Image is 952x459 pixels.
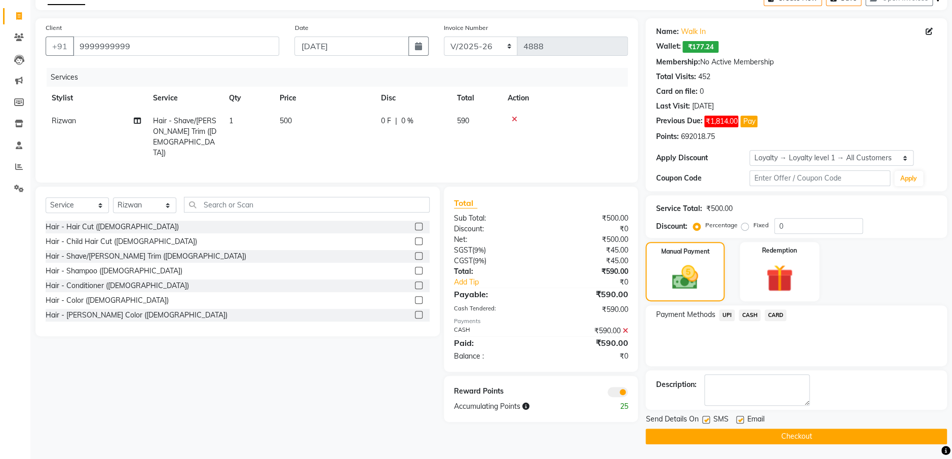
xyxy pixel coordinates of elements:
div: Coupon Code [656,173,749,184]
a: Add Tip [446,277,557,288]
div: Reward Points [446,386,541,397]
span: SMS [713,414,728,427]
div: Hair - Color ([DEMOGRAPHIC_DATA]) [46,295,169,306]
span: Total [454,198,477,208]
span: CGST [454,256,473,265]
div: Discount: [446,224,541,234]
th: Service [147,87,223,110]
span: Rizwan [52,116,76,125]
div: ₹0 [557,277,636,288]
div: Discount: [656,221,687,232]
th: Disc [375,87,451,110]
div: Net: [446,234,541,245]
div: Services [47,68,635,87]
div: Wallet: [656,41,680,53]
div: ₹590.00 [541,288,636,300]
span: 590 [457,116,469,125]
label: Percentage [705,221,737,230]
span: Email [747,414,764,427]
button: Apply [894,171,923,186]
span: Hair - Shave/[PERSON_NAME] Trim ([DEMOGRAPHIC_DATA]) [153,116,216,157]
input: Search by Name/Mobile/Email/Code [73,37,279,56]
div: Description: [656,379,696,390]
div: Payments [454,317,628,326]
div: ₹0 [541,351,636,362]
button: +91 [46,37,74,56]
div: Apply Discount [656,153,749,163]
button: Checkout [645,429,947,444]
div: ₹45.00 [541,256,636,266]
div: ₹590.00 [541,326,636,336]
div: Previous Due: [656,116,702,127]
div: Sub Total: [446,213,541,224]
span: UPI [719,309,735,321]
label: Invoice Number [444,23,488,32]
span: Send Details On [645,414,698,427]
div: No Active Membership [656,57,937,67]
div: Hair - [PERSON_NAME] Color ([DEMOGRAPHIC_DATA]) [46,310,227,321]
div: 692018.75 [680,131,714,142]
div: ( ) [446,256,541,266]
div: Accumulating Points [446,401,588,412]
span: CASH [739,309,760,321]
th: Total [451,87,502,110]
a: Walk In [680,26,705,37]
img: _gift.svg [757,261,802,295]
div: ₹590.00 [541,266,636,277]
div: 25 [588,401,635,412]
img: _cash.svg [664,262,706,293]
label: Fixed [753,221,768,230]
div: Last Visit: [656,101,690,112]
div: 452 [698,72,710,82]
th: Action [502,87,628,110]
div: Membership: [656,57,700,67]
span: 9% [475,257,484,265]
span: CARD [765,309,786,321]
div: Card on file: [656,86,697,97]
div: Cash Tendered: [446,304,541,315]
th: Qty [223,87,274,110]
div: ( ) [446,245,541,256]
div: [DATE] [692,101,713,112]
button: Pay [740,116,757,127]
label: Manual Payment [661,247,709,256]
div: Hair - Conditioner ([DEMOGRAPHIC_DATA]) [46,280,189,291]
div: Hair - Shampoo ([DEMOGRAPHIC_DATA]) [46,266,182,276]
th: Stylist [46,87,147,110]
span: 1 [229,116,233,125]
div: Hair - Hair Cut ([DEMOGRAPHIC_DATA]) [46,222,179,232]
div: Total: [446,266,541,277]
div: ₹0 [541,224,636,234]
div: Points: [656,131,678,142]
span: 0 % [401,116,413,126]
span: Payment Methods [656,309,715,320]
div: Paid: [446,337,541,349]
label: Client [46,23,62,32]
div: Name: [656,26,678,37]
div: Total Visits: [656,72,696,82]
div: Payable: [446,288,541,300]
span: SGST [454,245,472,255]
input: Enter Offer / Coupon Code [749,170,890,186]
span: 500 [280,116,292,125]
div: CASH [446,326,541,336]
div: Balance : [446,351,541,362]
div: ₹500.00 [541,234,636,245]
div: Hair - Child Hair Cut ([DEMOGRAPHIC_DATA]) [46,236,197,247]
th: Price [274,87,375,110]
span: ₹177.24 [682,41,718,53]
label: Date [294,23,308,32]
div: ₹590.00 [541,304,636,315]
div: 0 [699,86,703,97]
div: ₹45.00 [541,245,636,256]
input: Search or Scan [184,197,430,213]
span: 9% [474,246,484,254]
span: | [395,116,397,126]
div: ₹500.00 [706,203,732,214]
div: ₹590.00 [541,337,636,349]
label: Redemption [762,246,797,255]
div: ₹500.00 [541,213,636,224]
div: Hair - Shave/[PERSON_NAME] Trim ([DEMOGRAPHIC_DATA]) [46,251,246,262]
span: 0 F [381,116,391,126]
span: ₹1,814.00 [704,116,738,127]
